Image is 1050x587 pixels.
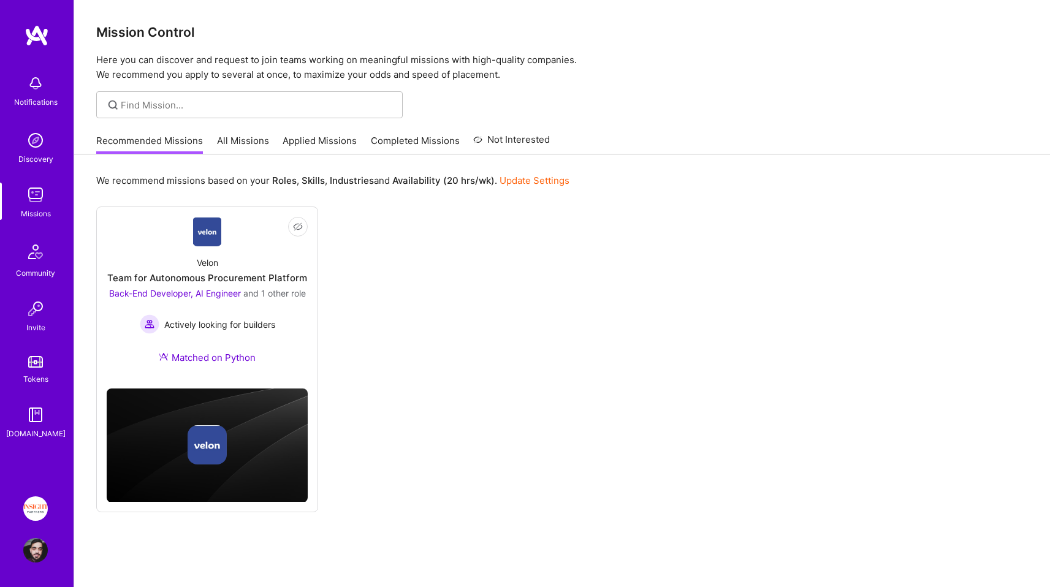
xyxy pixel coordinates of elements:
b: Industries [330,175,374,186]
img: bell [23,71,48,96]
a: Update Settings [500,175,569,186]
img: Community [21,237,50,267]
div: Missions [21,207,51,220]
img: teamwork [23,183,48,207]
img: Insight Partners: Data & AI - Sourcing [23,496,48,521]
img: tokens [28,356,43,368]
div: Velon [197,256,218,269]
b: Availability (20 hrs/wk) [392,175,495,186]
a: Company LogoVelonTeam for Autonomous Procurement PlatformBack-End Developer, AI Engineer and 1 ot... [107,217,308,379]
a: Applied Missions [283,134,357,154]
img: cover [107,388,308,502]
div: Invite [26,321,45,334]
div: Tokens [23,373,48,385]
b: Skills [302,175,325,186]
div: Notifications [14,96,58,108]
h3: Mission Control [96,25,1028,40]
div: [DOMAIN_NAME] [6,427,66,440]
a: Insight Partners: Data & AI - Sourcing [20,496,51,521]
a: Completed Missions [371,134,460,154]
img: Ateam Purple Icon [159,352,169,362]
div: Team for Autonomous Procurement Platform [107,271,307,284]
img: discovery [23,128,48,153]
div: Matched on Python [159,351,256,364]
img: logo [25,25,49,47]
span: Back-End Developer, AI Engineer [109,288,241,298]
a: User Avatar [20,538,51,562]
i: icon EyeClosed [293,222,303,232]
img: Company logo [188,425,227,464]
p: Here you can discover and request to join teams working on meaningful missions with high-quality ... [96,53,1028,82]
img: Actively looking for builders [140,314,159,334]
p: We recommend missions based on your , , and . [96,174,569,187]
img: User Avatar [23,538,48,562]
i: icon SearchGrey [106,98,120,112]
img: Invite [23,297,48,321]
div: Community [16,267,55,279]
a: Not Interested [473,132,550,154]
a: All Missions [217,134,269,154]
a: Recommended Missions [96,134,203,154]
span: and 1 other role [243,288,306,298]
span: Actively looking for builders [164,318,275,331]
div: Discovery [18,153,53,165]
img: guide book [23,403,48,427]
input: Find Mission... [121,99,394,112]
b: Roles [272,175,297,186]
img: Company Logo [193,217,222,246]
